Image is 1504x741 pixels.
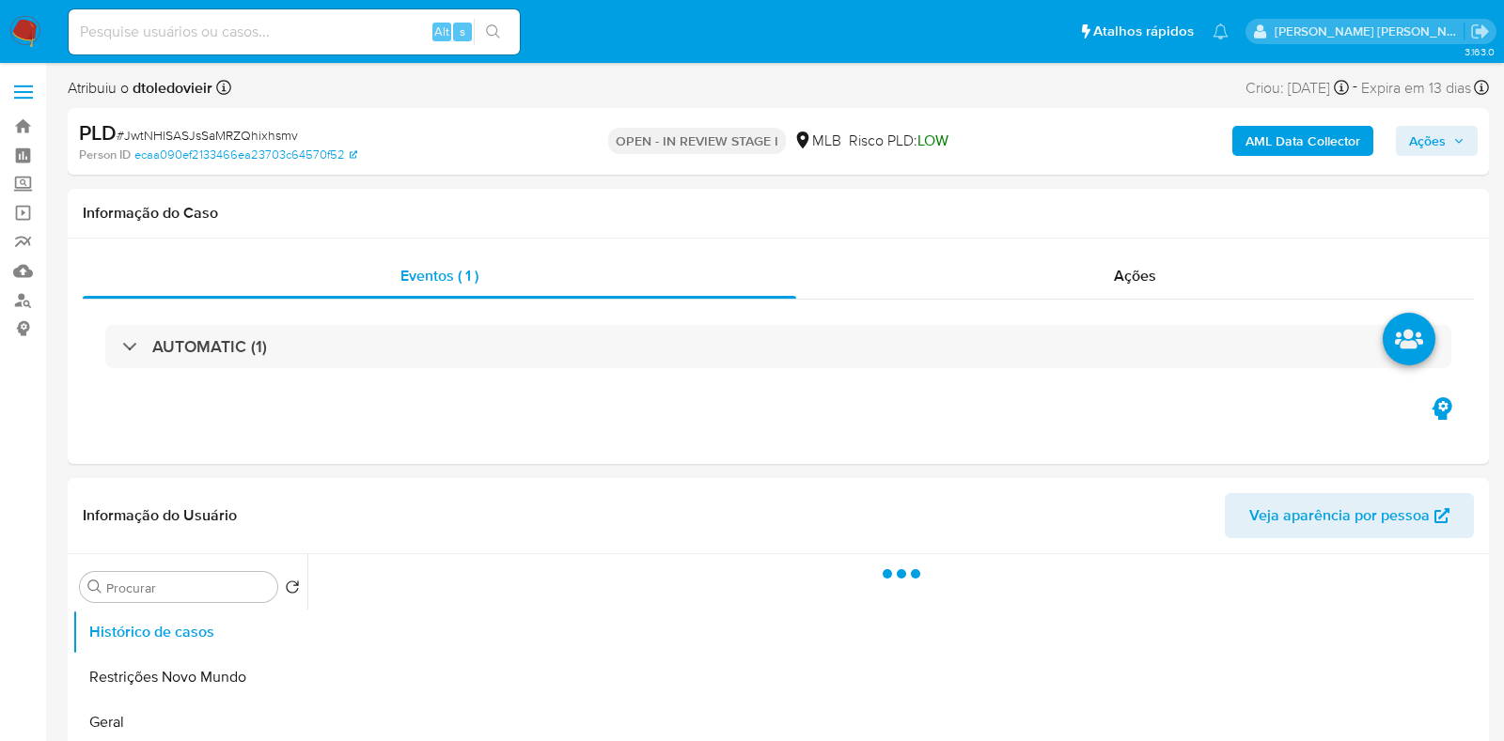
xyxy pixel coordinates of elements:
[434,23,449,40] span: Alt
[1093,22,1194,41] span: Atalhos rápidos
[117,126,298,145] span: # JwtNHlSASJsSaMRZQhixhsmv
[1353,75,1357,100] span: -
[917,130,948,151] span: LOW
[849,131,948,151] span: Risco PLD:
[285,579,300,600] button: Retornar ao pedido padrão
[1232,126,1373,156] button: AML Data Collector
[105,325,1451,368] div: AUTOMATIC (1)
[79,117,117,147] b: PLD
[129,77,212,99] b: dtoledovieir
[69,20,520,44] input: Pesquise usuários ou casos...
[1396,126,1478,156] button: Ações
[793,131,841,151] div: MLB
[1213,23,1229,39] a: Notificações
[134,147,357,163] a: ecaa090ef2133466ea23703c64570f52
[400,265,478,286] span: Eventos ( 1 )
[1245,126,1360,156] b: AML Data Collector
[72,610,307,655] button: Histórico de casos
[1470,22,1490,41] a: Sair
[1245,75,1349,100] div: Criou: [DATE]
[87,579,102,594] button: Procurar
[83,204,1474,223] h1: Informação do Caso
[152,336,267,357] h3: AUTOMATIC (1)
[72,655,307,700] button: Restrições Novo Mundo
[79,147,131,163] b: Person ID
[1275,23,1465,40] p: danilo.toledo@mercadolivre.com
[1249,493,1430,538] span: Veja aparência por pessoa
[474,19,512,45] button: search-icon
[106,579,270,596] input: Procurar
[1361,78,1471,99] span: Expira em 13 dias
[460,23,465,40] span: s
[1409,126,1446,156] span: Ações
[83,506,237,525] h1: Informação do Usuário
[1114,265,1156,286] span: Ações
[68,78,212,99] span: Atribuiu o
[608,128,786,154] p: OPEN - IN REVIEW STAGE I
[1225,493,1474,538] button: Veja aparência por pessoa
